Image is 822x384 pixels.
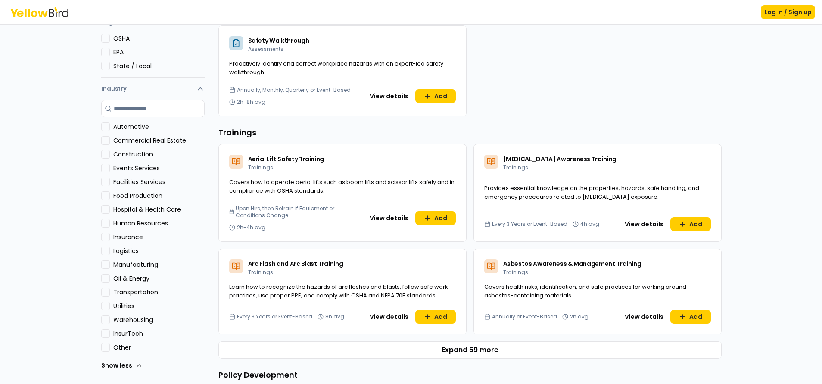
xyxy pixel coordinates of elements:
[218,341,722,359] button: Expand 59 more
[113,205,205,214] label: Hospital & Health Care
[503,259,641,268] span: Asbestos Awareness & Management Training
[218,127,722,139] h3: Trainings
[113,260,205,269] label: Manufacturing
[113,233,205,241] label: Insurance
[101,100,205,381] div: Industry
[570,313,588,320] span: 2h avg
[237,224,265,231] span: 2h-4h avg
[237,87,351,94] span: Annually, Monthly, Quarterly or Event-Based
[101,357,143,374] button: Show less
[113,288,205,297] label: Transportation
[237,313,312,320] span: Every 3 Years or Event-Based
[218,369,722,381] h3: Policy Development
[620,217,669,231] button: View details
[580,221,599,228] span: 4h avg
[503,164,528,171] span: Trainings
[113,315,205,324] label: Warehousing
[364,310,414,324] button: View details
[113,219,205,228] label: Human Resources
[670,310,711,324] button: Add
[248,155,324,163] span: Aerial Lift Safety Training
[492,313,557,320] span: Annually or Event-Based
[484,283,686,300] span: Covers health risks, identification, and safe practices for working around asbestos-containing ma...
[248,36,309,45] span: Safety Walkthrough
[113,62,205,70] label: State / Local
[415,211,456,225] button: Add
[415,89,456,103] button: Add
[113,136,205,145] label: Commercial Real Estate
[113,191,205,200] label: Food Production
[113,274,205,283] label: Oil & Energy
[325,313,344,320] span: 8h avg
[248,45,283,53] span: Assessments
[113,343,205,352] label: Other
[248,268,273,276] span: Trainings
[113,122,205,131] label: Automotive
[620,310,669,324] button: View details
[364,211,414,225] button: View details
[113,178,205,186] label: Facilities Services
[101,78,205,100] button: Industry
[113,164,205,172] label: Events Services
[113,247,205,255] label: Logistics
[113,48,205,56] label: EPA
[248,164,273,171] span: Trainings
[101,15,205,34] button: Regulation
[364,89,414,103] button: View details
[101,34,205,77] div: Regulation
[237,99,265,106] span: 2h-8h avg
[248,259,343,268] span: Arc Flash and Arc Blast Training
[670,217,711,231] button: Add
[229,59,443,76] span: Proactively identify and correct workplace hazards with an expert-led safety walkthrough.
[761,5,815,19] button: Log in / Sign up
[113,302,205,310] label: Utilities
[229,283,448,300] span: Learn how to recognize the hazards of arc flashes and blasts, follow safe work practices, use pro...
[236,205,361,219] span: Upon Hire, then Retrain if Equipment or Conditions Change
[503,155,616,163] span: [MEDICAL_DATA] Awareness Training
[113,150,205,159] label: Construction
[113,34,205,43] label: OSHA
[484,184,699,201] span: Provides essential knowledge on the properties, hazards, safe handling, and emergency procedures ...
[503,268,528,276] span: Trainings
[492,221,567,228] span: Every 3 Years or Event-Based
[229,178,455,195] span: Covers how to operate aerial lifts such as boom lifts and scissor lifts safely and in compliance ...
[113,329,205,338] label: InsurTech
[415,310,456,324] button: Add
